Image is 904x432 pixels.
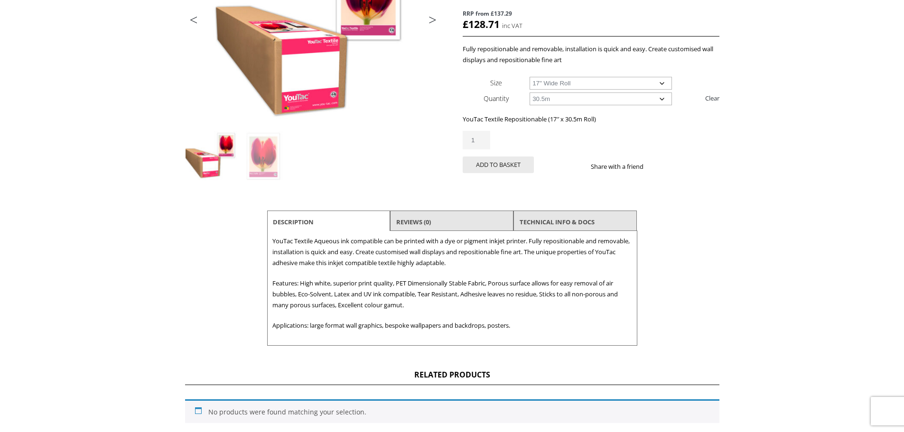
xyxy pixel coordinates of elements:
[591,161,655,172] p: Share with a friend
[272,320,632,331] p: Applications: large format wall graphics, bespoke wallpapers and backdrops, posters.
[272,236,632,268] p: YouTac Textile Aqueous ink compatible can be printed with a dye or pigment inkjet printer. Fully ...
[396,213,431,230] a: Reviews (0)
[186,131,237,182] img: YouTac Textile Repositionable Aqueous Inkjet Media 170gsm (IYT-101)
[463,18,500,31] bdi: 128.71
[272,278,632,311] p: Features: High white, superior print quality, PET Dimensionally Stable Fabric, Porous surface all...
[520,213,595,230] a: TECHNICAL INFO & DOCS
[705,91,719,106] a: Clear options
[484,94,509,103] label: Quantity
[463,44,719,65] p: Fully repositionable and removable, installation is quick and easy. Create customised wall displa...
[463,131,490,149] input: Product quantity
[463,156,534,173] button: Add to basket
[655,163,662,170] img: facebook sharing button
[490,78,502,87] label: Size
[678,163,685,170] img: email sharing button
[273,213,314,230] a: Description
[185,399,719,423] div: No products were found matching your selection.
[463,8,719,19] span: RRP from £137.29
[238,131,289,182] img: YouTac Textile Repositionable Aqueous Inkjet Media 170gsm (IYT-101) - Image 2
[185,369,719,385] h2: Related products
[463,18,468,31] span: £
[463,114,719,125] p: YouTac Textile Repositionable (17″ x 30.5m Roll)
[666,163,674,170] img: twitter sharing button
